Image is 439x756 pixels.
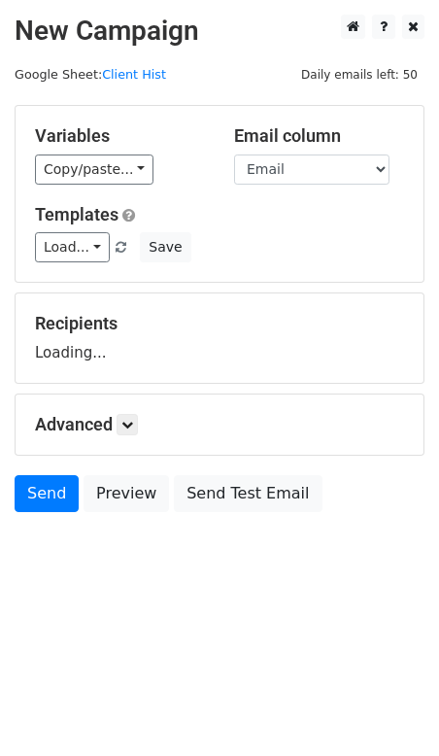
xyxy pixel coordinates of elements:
[174,475,321,512] a: Send Test Email
[35,204,118,224] a: Templates
[84,475,169,512] a: Preview
[294,64,424,86] span: Daily emails left: 50
[15,475,79,512] a: Send
[35,232,110,262] a: Load...
[102,67,166,82] a: Client Hist
[35,414,404,435] h5: Advanced
[35,155,153,185] a: Copy/paste...
[15,15,424,48] h2: New Campaign
[35,313,404,334] h5: Recipients
[140,232,190,262] button: Save
[234,125,404,147] h5: Email column
[15,67,166,82] small: Google Sheet:
[35,125,205,147] h5: Variables
[294,67,424,82] a: Daily emails left: 50
[35,313,404,363] div: Loading...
